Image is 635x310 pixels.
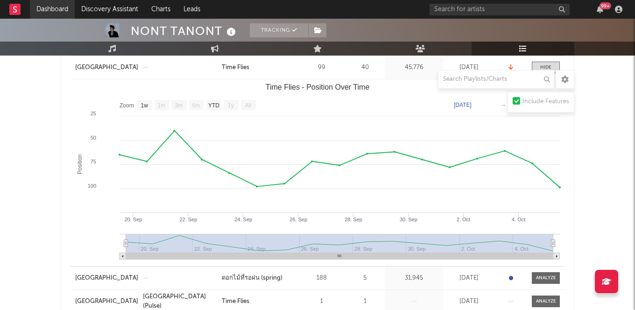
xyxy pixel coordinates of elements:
div: 31,945 [387,274,441,283]
button: 99+ [597,6,603,13]
a: Time Flies [222,297,296,306]
input: Search for artists [430,4,570,15]
text: 22. Sep [179,217,197,222]
input: Search Playlists/Charts [438,70,555,89]
text: 1y [228,102,234,109]
text: 1w [141,102,148,109]
div: Time Flies [222,297,249,306]
a: [GEOGRAPHIC_DATA] [75,63,138,72]
div: 40 [347,63,382,72]
text: 20. Sep [125,217,142,222]
div: [DATE] [445,297,492,306]
div: [DATE] [445,274,492,283]
a: [GEOGRAPHIC_DATA] [75,274,138,283]
svg: Time Flies - Position Over Time [71,79,564,266]
text: 6m [192,102,200,109]
div: 5 [347,274,382,283]
div: ดอกไม้ที่รอฝน (spring) [222,274,282,283]
text: All [245,102,251,109]
div: [DATE] [445,63,492,72]
a: Time Flies [222,63,296,72]
text: 28. Sep [345,217,362,222]
text: YTD [208,102,219,109]
div: 45,776 [387,63,441,72]
div: 1 [347,297,382,306]
text: [DATE] [454,102,472,108]
div: Include Features [522,96,569,107]
a: [GEOGRAPHIC_DATA] [75,297,138,306]
text: Position [77,155,83,175]
div: 99 [301,63,343,72]
div: 99 + [600,2,611,9]
text: 100 [88,183,96,189]
text: Time Flies - Position Over Time [266,83,370,91]
text: 75 [91,159,96,164]
div: 188 [301,274,343,283]
text: 2. Oct [457,217,470,222]
text: → [501,102,506,108]
text: 50 [91,135,96,141]
a: ดอกไม้ที่รอฝน (spring) [222,274,296,283]
text: 30. Sep [400,217,417,222]
div: NONT TANONT [131,23,238,39]
text: 26. Sep [289,217,307,222]
text: 3m [175,102,183,109]
text: 24. Sep [234,217,252,222]
text: Zoom [120,102,134,109]
text: 1m [158,102,166,109]
text: 25 [91,111,96,116]
div: Time Flies [222,63,249,72]
div: 1 [301,297,343,306]
text: 4. Oct [512,217,525,222]
button: Tracking [250,23,308,37]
